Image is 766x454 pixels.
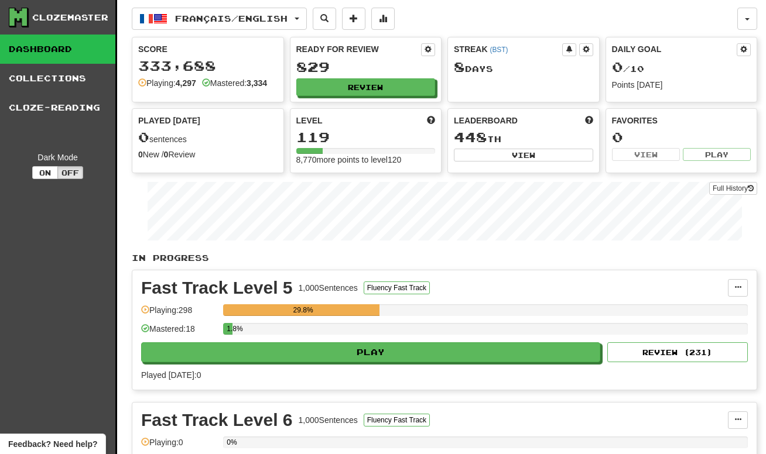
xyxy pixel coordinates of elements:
div: Playing: 298 [141,304,217,324]
div: 829 [296,60,436,74]
span: / 10 [612,64,644,74]
span: 0 [138,129,149,145]
div: th [454,130,593,145]
strong: 0 [164,150,169,159]
span: Played [DATE] [138,115,200,126]
div: Daily Goal [612,43,737,56]
div: Score [138,43,278,55]
div: Points [DATE] [612,79,751,91]
div: Clozemaster [32,12,108,23]
div: 1,000 Sentences [299,282,358,294]
div: Dark Mode [9,152,107,163]
div: Fast Track Level 6 [141,411,293,429]
button: Review (231) [607,342,748,362]
button: Fluency Fast Track [364,414,430,427]
button: Play [141,342,600,362]
div: Mastered: [202,77,267,89]
div: 1,000 Sentences [299,414,358,426]
strong: 3,334 [247,78,267,88]
div: 8,770 more points to level 120 [296,154,436,166]
span: Score more points to level up [427,115,435,126]
div: 0 [612,130,751,145]
div: Favorites [612,115,751,126]
span: 8 [454,59,465,75]
div: 333,688 [138,59,278,73]
div: Fast Track Level 5 [141,279,293,297]
button: Play [683,148,751,161]
button: Search sentences [313,8,336,30]
span: Leaderboard [454,115,518,126]
button: Review [296,78,436,96]
div: Mastered: 18 [141,323,217,342]
a: (BST) [490,46,508,54]
div: sentences [138,130,278,145]
button: On [32,166,58,179]
button: Fluency Fast Track [364,281,430,294]
strong: 0 [138,150,143,159]
span: 448 [454,129,487,145]
span: This week in points, UTC [585,115,593,126]
button: More stats [371,8,395,30]
span: Français / English [175,13,288,23]
button: Off [57,166,83,179]
p: In Progress [132,252,757,264]
div: 119 [296,130,436,145]
span: Played [DATE]: 0 [141,370,201,380]
div: New / Review [138,149,278,160]
strong: 4,297 [176,78,196,88]
div: 1.8% [227,323,232,335]
div: Day s [454,60,593,75]
button: Add sentence to collection [342,8,365,30]
div: Ready for Review [296,43,422,55]
span: 0 [612,59,623,75]
div: Streak [454,43,562,55]
span: Level [296,115,323,126]
button: View [612,148,680,161]
a: Full History [709,182,757,195]
button: Français/English [132,8,307,30]
span: Open feedback widget [8,438,97,450]
div: Playing: [138,77,196,89]
div: 29.8% [227,304,379,316]
button: View [454,149,593,161]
